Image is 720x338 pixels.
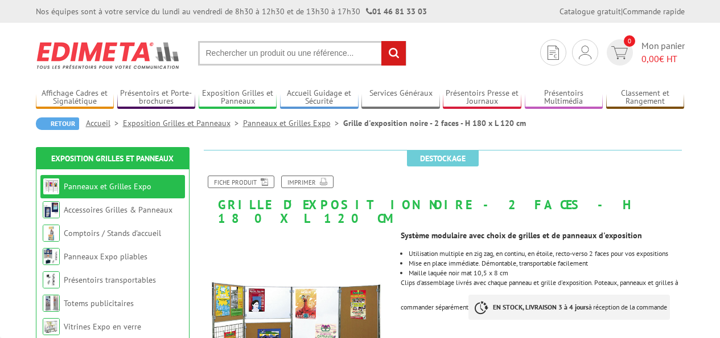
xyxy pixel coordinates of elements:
[198,41,406,66] input: Rechercher un produit ou une référence...
[641,53,659,64] span: 0,00
[366,6,427,17] strong: 01 46 81 33 03
[624,35,635,47] span: 0
[468,295,670,320] p: à réception de la commande
[493,303,589,311] strong: EN STOCK, LIVRAISON 3 à 4 jours
[36,117,79,130] a: Retour
[604,39,685,66] a: devis rapide 0 Mon panier 0,00€ HT
[86,118,123,128] a: Accueil
[623,6,685,17] a: Commande rapide
[208,176,274,188] a: Fiche produit
[381,41,406,66] input: rechercher
[36,34,181,76] img: Edimeta
[64,205,172,215] a: Accessoires Grilles & Panneaux
[117,88,196,107] a: Présentoirs et Porte-brochures
[64,275,156,285] a: Présentoirs transportables
[43,201,60,218] img: Accessoires Grilles & Panneaux
[64,181,151,192] a: Panneaux et Grilles Expo
[409,270,684,276] li: Maille laquée noir mat 10,5 x 8 cm
[407,150,479,166] span: Destockage
[43,295,60,312] img: Totems publicitaires
[548,46,559,60] img: devis rapide
[443,88,521,107] a: Présentoirs Presse et Journaux
[64,298,134,308] a: Totems publicitaires
[559,6,621,17] a: Catalogue gratuit
[401,230,642,241] strong: Système modulaire avec choix de grilles et de panneaux d'exposition
[579,46,591,59] img: devis rapide
[43,178,60,195] img: Panneaux et Grilles Expo
[281,176,334,188] a: Imprimer
[641,39,685,66] span: Mon panier
[64,228,161,238] a: Comptoirs / Stands d'accueil
[525,88,603,107] a: Présentoirs Multimédia
[43,248,60,265] img: Panneaux Expo pliables
[64,251,147,262] a: Panneaux Expo pliables
[559,6,685,17] div: |
[123,118,243,128] a: Exposition Grilles et Panneaux
[641,52,685,66] span: € HT
[409,260,684,267] li: Mise en place immédiate. Démontable, transportable facilement
[243,118,343,128] a: Panneaux et Grilles Expo
[64,321,141,332] a: Vitrines Expo en verre
[36,6,427,17] div: Nos équipes sont à votre service du lundi au vendredi de 8h30 à 12h30 et de 13h30 à 17h30
[36,88,114,107] a: Affichage Cadres et Signalétique
[401,225,693,331] div: Clips d'assemblage livrés avec chaque panneau et grille d'exposition. Poteaux, panneaux et grille...
[361,88,440,107] a: Services Généraux
[611,46,628,59] img: devis rapide
[43,225,60,242] img: Comptoirs / Stands d'accueil
[409,250,684,257] li: Utilisation multiple en zig zag, en continu, en étoile, recto-verso 2 faces pour vos expositions
[51,153,174,164] a: Exposition Grilles et Panneaux
[343,117,526,129] li: Grille d'exposition noire - 2 faces - H 180 x L 120 cm
[43,318,60,335] img: Vitrines Expo en verre
[199,88,277,107] a: Exposition Grilles et Panneaux
[606,88,685,107] a: Classement et Rangement
[43,271,60,288] img: Présentoirs transportables
[280,88,359,107] a: Accueil Guidage et Sécurité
